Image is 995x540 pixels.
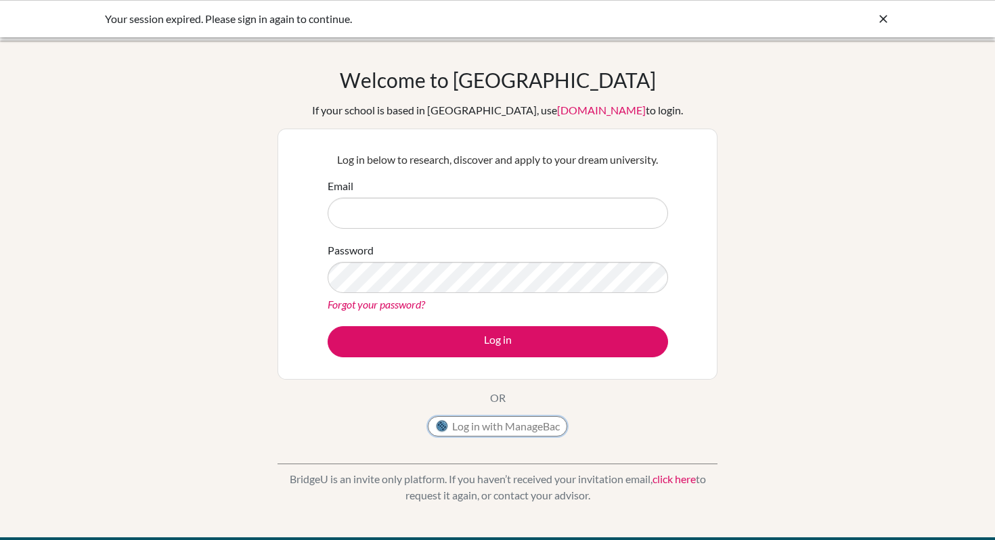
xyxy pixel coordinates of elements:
div: If your school is based in [GEOGRAPHIC_DATA], use to login. [312,102,683,118]
div: Your session expired. Please sign in again to continue. [105,11,687,27]
label: Email [328,178,353,194]
p: BridgeU is an invite only platform. If you haven’t received your invitation email, to request it ... [278,471,717,503]
button: Log in [328,326,668,357]
a: click here [653,472,696,485]
a: Forgot your password? [328,298,425,311]
p: OR [490,390,506,406]
label: Password [328,242,374,258]
h1: Welcome to [GEOGRAPHIC_DATA] [340,68,656,92]
p: Log in below to research, discover and apply to your dream university. [328,152,668,168]
a: [DOMAIN_NAME] [557,104,646,116]
button: Log in with ManageBac [428,416,567,436]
